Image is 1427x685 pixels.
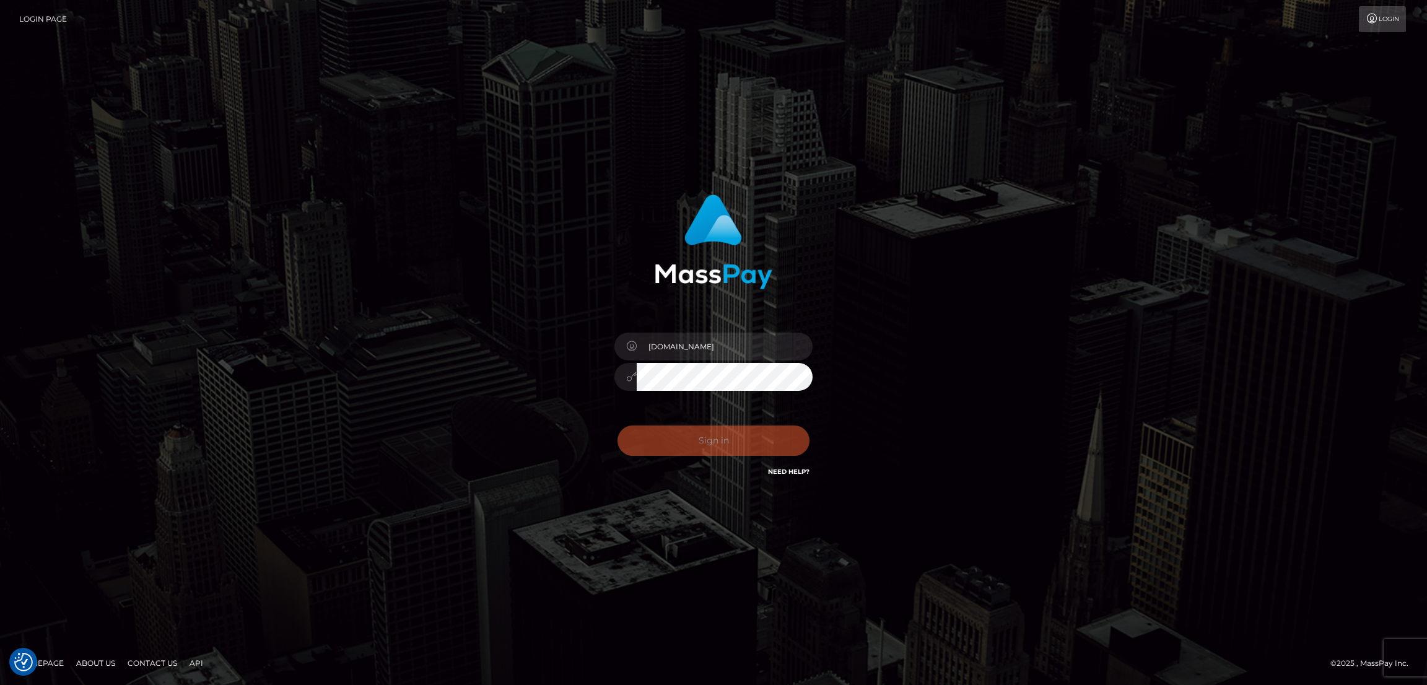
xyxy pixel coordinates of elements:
button: Consent Preferences [14,653,33,671]
a: API [185,653,208,673]
a: About Us [71,653,120,673]
a: Need Help? [768,468,810,476]
a: Homepage [14,653,69,673]
input: Username... [637,333,813,360]
img: Revisit consent button [14,653,33,671]
img: MassPay Login [655,194,772,289]
div: © 2025 , MassPay Inc. [1330,657,1418,670]
a: Contact Us [123,653,182,673]
a: Login Page [19,6,67,32]
a: Login [1359,6,1406,32]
